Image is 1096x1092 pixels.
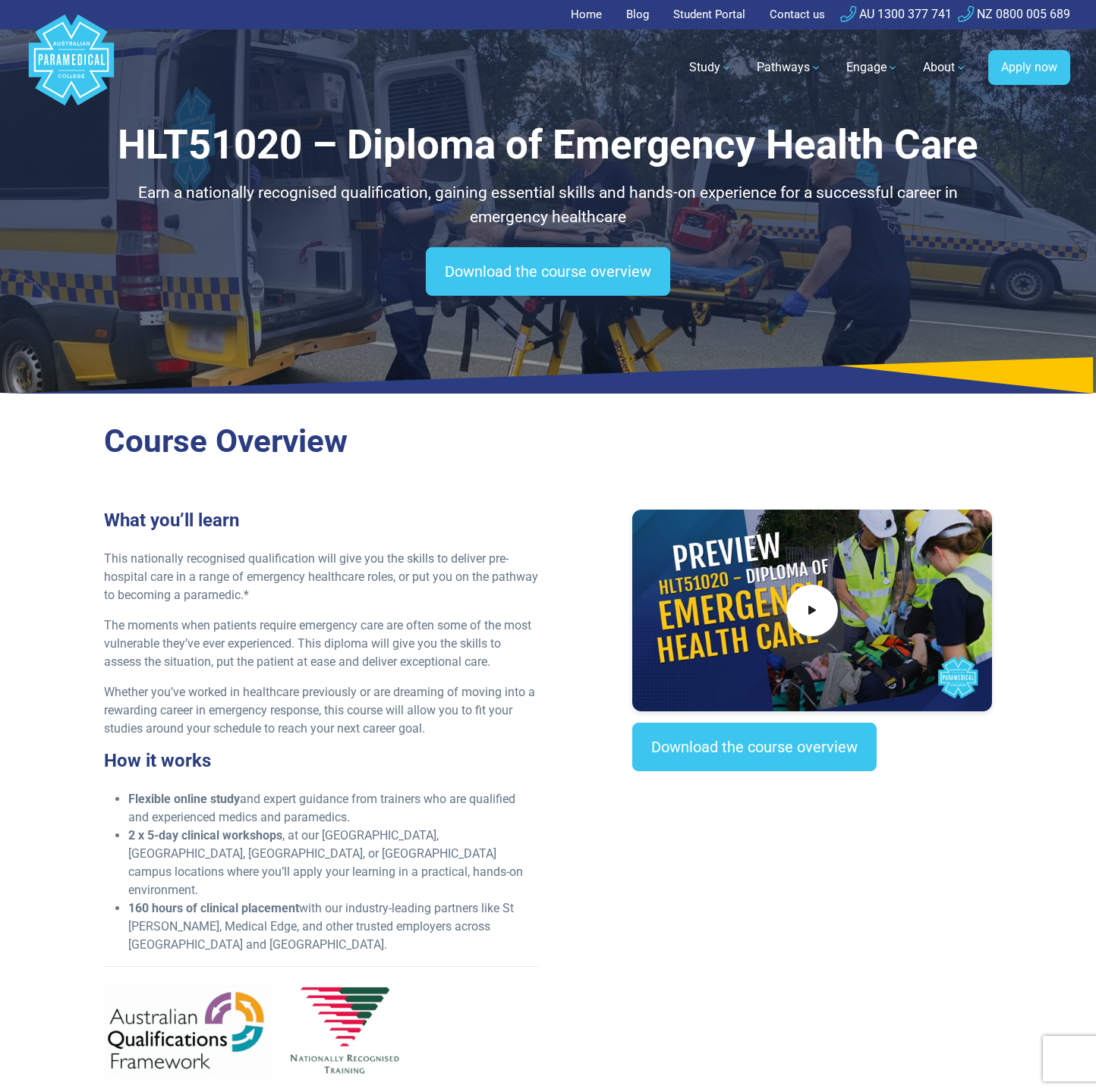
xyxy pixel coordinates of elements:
[104,510,539,532] h3: What you’ll learn
[632,802,991,880] iframe: EmbedSocial Universal Widget
[837,46,908,89] a: Engage
[104,181,992,229] p: Earn a nationally recognised qualification, gaining essential skills and hands-on experience for ...
[988,50,1070,85] a: Apply now
[104,617,539,671] p: The moments when patients require emergency care are often some of the most vulnerable they’ve ev...
[104,683,539,738] p: Whether you’ve worked in healthcare previously or are dreaming of moving into a rewarding career ...
[632,723,877,771] a: Download the course overview
[840,7,952,21] a: AU 1300 377 741
[914,46,976,89] a: About
[26,30,117,106] a: Australian Paramedical College
[128,792,240,806] strong: Flexible online study
[426,247,670,296] a: Download the course overview
[748,46,831,89] a: Pathways
[104,550,539,604] p: This nationally recognised qualification will give you the skills to deliver pre-hospital care in...
[104,750,539,772] h3: How it works
[958,7,1070,21] a: NZ 0800 005 689
[104,422,992,461] h2: Course Overview
[104,121,992,169] h1: HLT51020 – Diploma of Emergency Health Care
[128,827,539,899] li: , at our [GEOGRAPHIC_DATA], [GEOGRAPHIC_DATA], [GEOGRAPHIC_DATA], or [GEOGRAPHIC_DATA] campus loc...
[128,901,299,915] strong: 160 hours of clinical placement
[128,828,282,843] strong: 2 x 5-day clinical workshops
[680,46,742,89] a: Study
[128,790,539,827] li: and expert guidance from trainers who are qualified and experienced medics and paramedics.
[128,899,539,954] li: with our industry-leading partners like St [PERSON_NAME], Medical Edge, and other trusted employe...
